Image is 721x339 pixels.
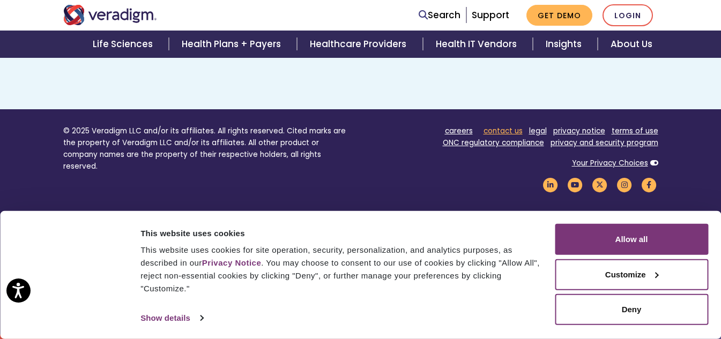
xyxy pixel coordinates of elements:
a: Veradigm LinkedIn Link [541,179,560,190]
a: contact us [484,126,523,136]
a: About Us [598,31,665,58]
a: Veradigm Facebook Link [640,179,658,190]
a: Get Demo [526,5,592,26]
a: terms of use [612,126,658,136]
button: Customize [555,259,708,290]
div: This website uses cookies [140,227,542,239]
a: Insights [533,31,598,58]
a: ONC regulatory compliance [443,138,544,148]
a: Veradigm YouTube Link [566,179,584,190]
a: Health Plans + Payers [169,31,297,58]
a: legal [529,126,547,136]
p: © 2025 Veradigm LLC and/or its affiliates. All rights reserved. Cited marks are the property of V... [63,125,353,172]
button: Allow all [555,224,708,255]
a: Healthcare Providers [297,31,422,58]
a: Veradigm Instagram Link [615,179,634,190]
a: Privacy Notice [202,258,261,267]
a: privacy notice [553,126,605,136]
a: Login [603,4,653,26]
img: Veradigm logo [63,5,157,25]
a: Life Sciences [80,31,169,58]
a: Support [472,9,509,21]
a: Search [419,8,460,22]
a: Show details [140,310,203,326]
button: Deny [555,294,708,325]
a: Your Privacy Choices [572,158,648,168]
a: Health IT Vendors [423,31,533,58]
a: privacy and security program [551,138,658,148]
div: This website uses cookies for site operation, security, personalization, and analytics purposes, ... [140,244,542,295]
a: careers [445,126,473,136]
a: Veradigm Twitter Link [591,179,609,190]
